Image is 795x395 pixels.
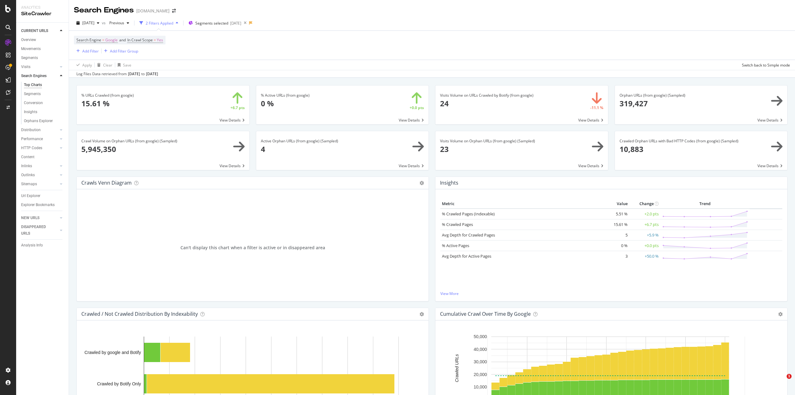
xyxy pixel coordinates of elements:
[21,181,58,187] a: Sitemaps
[629,219,660,230] td: +6.7 pts
[474,334,487,339] text: 50,000
[21,10,64,17] div: SiteCrawler
[454,354,459,382] text: Crawled URLs
[21,202,64,208] a: Explorer Bookmarks
[21,73,47,79] div: Search Engines
[474,347,487,352] text: 40,000
[604,209,629,219] td: 5.51 %
[103,62,112,68] div: Clear
[146,71,158,77] div: [DATE]
[21,163,32,169] div: Inlinks
[137,18,181,28] button: 2 Filters Applied
[97,381,141,386] text: Crawled by Botify Only
[21,172,35,178] div: Outlinks
[21,242,64,249] a: Analysis Info
[604,240,629,251] td: 0 %
[21,193,40,199] div: Url Explorer
[74,18,102,28] button: [DATE]
[21,215,58,221] a: NEW URLS
[76,71,158,77] div: Log Files Data retrieved from to
[629,230,660,240] td: +5.9 %
[774,374,789,389] iframe: Intercom live chat
[21,127,41,133] div: Distribution
[21,145,58,151] a: HTTP Codes
[604,251,629,261] td: 3
[21,215,39,221] div: NEW URLS
[21,46,41,52] div: Movements
[21,55,38,61] div: Segments
[21,46,64,52] a: Movements
[128,71,140,77] div: [DATE]
[21,172,58,178] a: Outlinks
[604,219,629,230] td: 15.61 %
[95,60,112,70] button: Clear
[74,47,99,55] button: Add Filter
[474,372,487,377] text: 20,000
[442,211,495,217] a: % Crawled Pages (Indexable)
[24,100,64,106] a: Conversion
[24,109,37,115] div: Insights
[21,224,52,237] div: DISAPPEARED URLS
[81,310,198,318] h4: Crawled / Not Crawled Distribution By Indexability
[74,60,92,70] button: Apply
[82,20,94,25] span: 2025 Mar. 19th
[21,242,43,249] div: Analysis Info
[154,37,156,43] span: =
[660,199,750,209] th: Trend
[172,9,176,13] div: arrow-right-arrow-left
[21,145,42,151] div: HTTP Codes
[739,60,790,70] button: Switch back to Simple mode
[136,8,170,14] div: [DOMAIN_NAME]
[107,18,132,28] button: Previous
[21,136,58,142] a: Performance
[82,62,92,68] div: Apply
[440,310,531,318] h4: Cumulative Crawl Over Time by google
[21,154,34,160] div: Content
[442,232,495,238] a: Avg Depth for Crawled Pages
[24,91,41,97] div: Segments
[107,20,124,25] span: Previous
[21,136,43,142] div: Performance
[24,82,42,88] div: Top Charts
[127,37,153,43] span: In Crawl Scope
[21,163,58,169] a: Inlinks
[21,193,64,199] a: Url Explorer
[787,374,792,379] span: 1
[21,64,58,70] a: Visits
[119,37,126,43] span: and
[102,37,104,43] span: =
[742,62,790,68] div: Switch back to Simple mode
[76,37,101,43] span: Search Engine
[195,21,228,26] span: Segments selected
[21,5,64,10] div: Analytics
[24,91,64,97] a: Segments
[21,127,58,133] a: Distribution
[440,199,604,209] th: Metric
[629,240,660,251] td: +0.0 pts
[123,62,131,68] div: Save
[442,253,491,259] a: Avg Depth for Active Pages
[21,154,64,160] a: Content
[440,179,458,187] h4: Insights
[21,28,58,34] a: CURRENT URLS
[604,199,629,209] th: Value
[24,100,43,106] div: Conversion
[21,37,36,43] div: Overview
[102,20,107,25] span: vs
[420,312,424,316] i: Options
[110,48,138,54] div: Add Filter Group
[21,224,58,237] a: DISAPPEARED URLS
[24,82,64,88] a: Top Charts
[21,28,48,34] div: CURRENT URLS
[230,21,241,26] div: [DATE]
[629,251,660,261] td: +50.0 %
[186,18,241,28] button: Segments selected[DATE]
[474,384,487,389] text: 10,000
[115,60,131,70] button: Save
[629,209,660,219] td: +2.0 pts
[24,118,53,124] div: Orphans Explorer
[474,359,487,364] text: 30,000
[84,350,141,355] text: Crawled by google and Botify
[21,64,30,70] div: Visits
[102,47,138,55] button: Add Filter Group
